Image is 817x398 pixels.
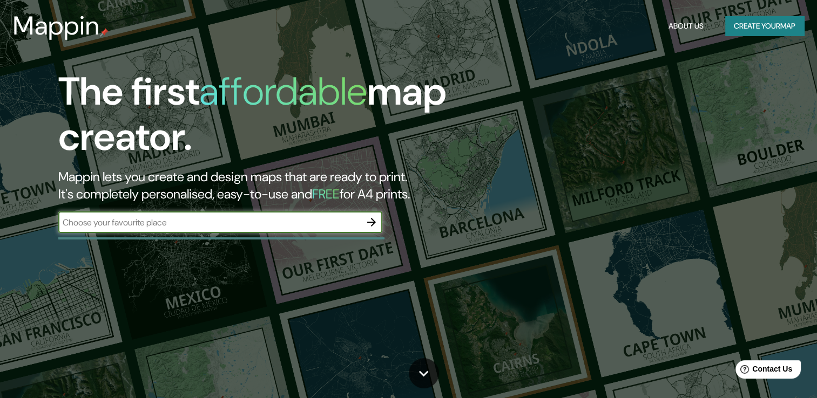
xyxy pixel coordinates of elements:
[199,66,367,116] h1: affordable
[664,16,708,36] button: About Us
[58,168,467,203] h2: Mappin lets you create and design maps that are ready to print. It's completely personalised, eas...
[58,216,361,229] input: Choose your favourite place
[58,69,467,168] h1: The first map creator.
[721,356,805,386] iframe: Help widget launcher
[100,28,109,37] img: mappin-pin
[13,11,100,41] h3: Mappin
[312,186,340,202] h5: FREE
[725,16,804,36] button: Create yourmap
